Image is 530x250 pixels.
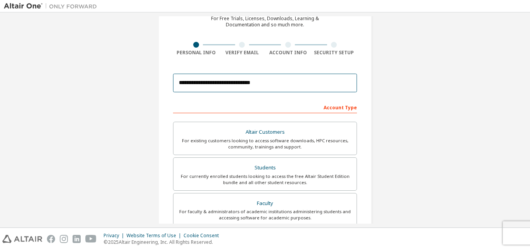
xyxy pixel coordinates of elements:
img: Altair One [4,2,101,10]
img: facebook.svg [47,235,55,243]
div: Cookie Consent [184,233,223,239]
img: youtube.svg [85,235,97,243]
div: Account Info [265,50,311,56]
p: © 2025 Altair Engineering, Inc. All Rights Reserved. [104,239,223,245]
div: Students [178,162,352,173]
div: For faculty & administrators of academic institutions administering students and accessing softwa... [178,209,352,221]
div: Account Type [173,101,357,113]
img: instagram.svg [60,235,68,243]
div: For existing customers looking to access software downloads, HPC resources, community, trainings ... [178,138,352,150]
div: Personal Info [173,50,219,56]
div: Altair Customers [178,127,352,138]
img: linkedin.svg [73,235,81,243]
div: Privacy [104,233,126,239]
img: altair_logo.svg [2,235,42,243]
div: Security Setup [311,50,357,56]
div: Website Terms of Use [126,233,184,239]
div: For Free Trials, Licenses, Downloads, Learning & Documentation and so much more. [211,16,319,28]
div: For currently enrolled students looking to access the free Altair Student Edition bundle and all ... [178,173,352,186]
div: Verify Email [219,50,265,56]
div: Faculty [178,198,352,209]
